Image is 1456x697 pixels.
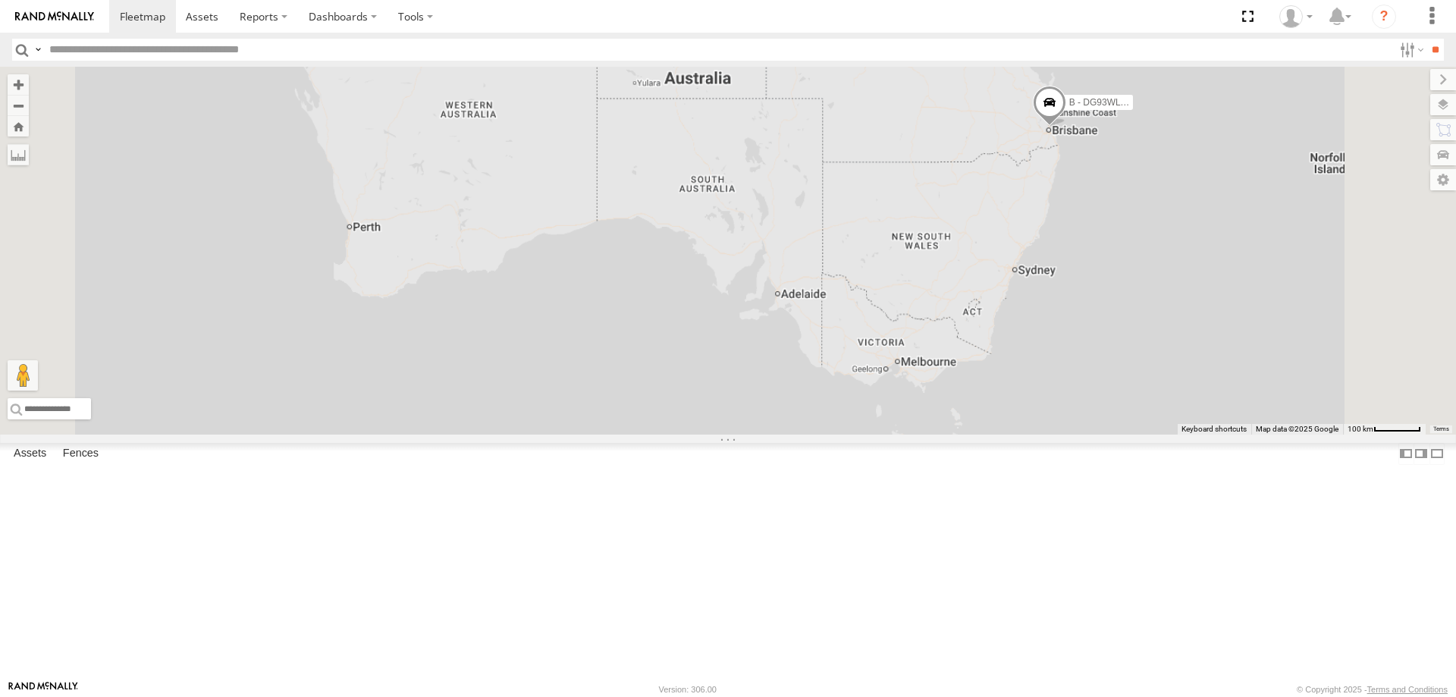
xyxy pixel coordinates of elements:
[1256,425,1338,433] span: Map data ©2025 Google
[8,360,38,391] button: Drag Pegman onto the map to open Street View
[8,116,29,137] button: Zoom Home
[32,39,44,61] label: Search Query
[1430,169,1456,190] label: Map Settings
[1181,424,1247,435] button: Keyboard shortcuts
[1274,5,1318,28] div: Tye Clark
[8,144,29,165] label: Measure
[8,74,29,95] button: Zoom in
[1429,443,1445,465] label: Hide Summary Table
[1398,443,1414,465] label: Dock Summary Table to the Left
[1367,685,1448,694] a: Terms and Conditions
[6,443,54,464] label: Assets
[1372,5,1396,29] i: ?
[659,685,717,694] div: Version: 306.00
[55,443,106,464] label: Fences
[1297,685,1448,694] div: © Copyright 2025 -
[1394,39,1426,61] label: Search Filter Options
[1433,426,1449,432] a: Terms (opens in new tab)
[8,682,78,697] a: Visit our Website
[15,11,94,22] img: rand-logo.svg
[8,95,29,116] button: Zoom out
[1414,443,1429,465] label: Dock Summary Table to the Right
[1343,424,1426,435] button: Map Scale: 100 km per 59 pixels
[1069,97,1203,108] span: B - DG93WL - [PERSON_NAME]
[1348,425,1373,433] span: 100 km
